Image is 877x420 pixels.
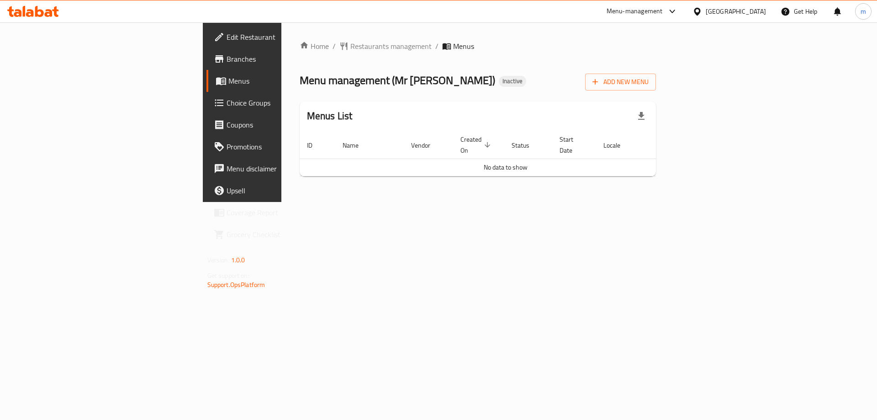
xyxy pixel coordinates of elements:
[453,41,474,52] span: Menus
[206,114,349,136] a: Coupons
[300,70,495,90] span: Menu management ( Mr [PERSON_NAME] )
[206,48,349,70] a: Branches
[227,53,342,64] span: Branches
[460,134,493,156] span: Created On
[227,119,342,130] span: Coupons
[227,141,342,152] span: Promotions
[499,76,526,87] div: Inactive
[307,140,324,151] span: ID
[206,136,349,158] a: Promotions
[861,6,866,16] span: m
[592,76,649,88] span: Add New Menu
[411,140,442,151] span: Vendor
[560,134,585,156] span: Start Date
[435,41,438,52] li: /
[603,140,632,151] span: Locale
[350,41,432,52] span: Restaurants management
[227,97,342,108] span: Choice Groups
[227,32,342,43] span: Edit Restaurant
[206,92,349,114] a: Choice Groups
[339,41,432,52] a: Restaurants management
[227,207,342,218] span: Coverage Report
[300,41,656,52] nav: breadcrumb
[206,26,349,48] a: Edit Restaurant
[227,163,342,174] span: Menu disclaimer
[585,74,656,90] button: Add New Menu
[227,185,342,196] span: Upsell
[228,75,342,86] span: Menus
[630,105,652,127] div: Export file
[484,161,528,173] span: No data to show
[307,109,353,123] h2: Menus List
[206,158,349,180] a: Menu disclaimer
[206,180,349,202] a: Upsell
[206,223,349,245] a: Grocery Checklist
[206,70,349,92] a: Menus
[206,202,349,223] a: Coverage Report
[607,6,663,17] div: Menu-management
[499,77,526,85] span: Inactive
[207,279,265,291] a: Support.OpsPlatform
[300,131,712,176] table: enhanced table
[227,229,342,240] span: Grocery Checklist
[207,270,249,282] span: Get support on:
[643,131,712,159] th: Actions
[343,140,370,151] span: Name
[512,140,541,151] span: Status
[207,254,230,266] span: Version:
[231,254,245,266] span: 1.0.0
[706,6,766,16] div: [GEOGRAPHIC_DATA]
